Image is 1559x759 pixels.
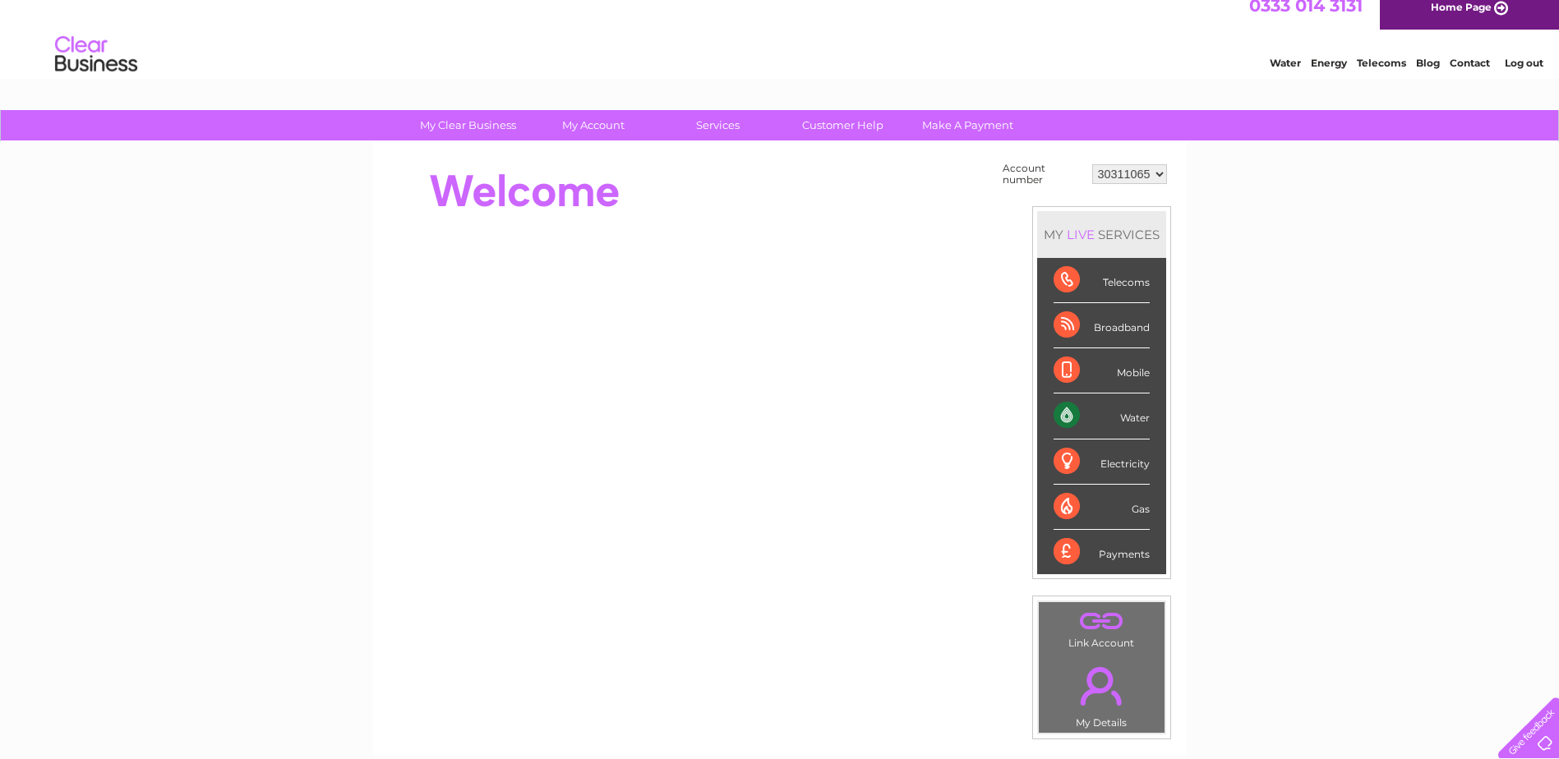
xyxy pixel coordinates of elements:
a: Services [650,110,786,140]
div: Gas [1054,485,1150,530]
div: Telecoms [1054,258,1150,303]
div: LIVE [1063,227,1098,242]
a: Contact [1450,70,1490,82]
img: logo.png [54,43,138,93]
a: . [1043,606,1160,635]
a: Telecoms [1357,70,1406,82]
div: Electricity [1054,439,1150,485]
a: Log out [1505,70,1543,82]
a: Water [1270,70,1301,82]
td: My Details [1038,653,1165,734]
a: Blog [1416,70,1440,82]
div: Clear Business is a trading name of Verastar Limited (registered in [GEOGRAPHIC_DATA] No. 3667643... [392,9,1169,80]
div: Payments [1054,530,1150,574]
a: 0333 014 3131 [1249,8,1363,29]
a: Energy [1311,70,1347,82]
div: Mobile [1054,348,1150,393]
td: Account number [999,159,1088,190]
a: My Account [525,110,661,140]
div: Water [1054,393,1150,439]
td: Link Account [1038,601,1165,653]
a: . [1043,657,1160,715]
div: MY SERVICES [1037,211,1166,258]
a: My Clear Business [400,110,536,140]
a: Make A Payment [900,110,1035,140]
a: Customer Help [775,110,911,140]
div: Broadband [1054,303,1150,348]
